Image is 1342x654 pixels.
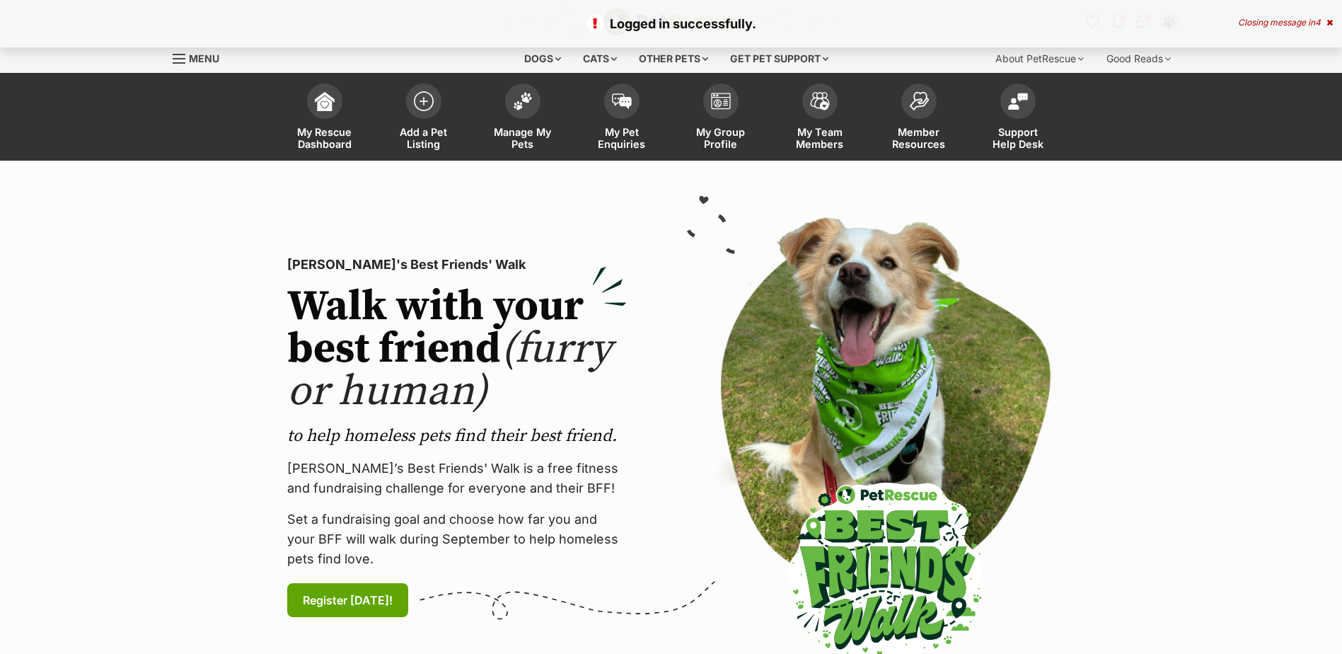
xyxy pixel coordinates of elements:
[612,93,632,109] img: pet-enquiries-icon-7e3ad2cf08bfb03b45e93fb7055b45f3efa6380592205ae92323e6603595dc1f.svg
[513,92,533,110] img: manage-my-pets-icon-02211641906a0b7f246fdf0571729dbe1e7629f14944591b6c1af311fb30b64b.svg
[287,323,612,418] span: (furry or human)
[1008,93,1028,110] img: help-desk-icon-fdf02630f3aa405de69fd3d07c3f3aa587a6932b1a1747fa1d2bba05be0121f9.svg
[968,76,1068,161] a: Support Help Desk
[573,45,627,73] div: Cats
[414,91,434,111] img: add-pet-listing-icon-0afa8454b4691262ce3f59096e99ab1cd57d4a30225e0717b998d2c9b9846f56.svg
[689,126,753,150] span: My Group Profile
[189,52,219,64] span: Menu
[293,126,357,150] span: My Rescue Dashboard
[315,91,335,111] img: dashboard-icon-eb2f2d2d3e046f16d808141f083e7271f6b2e854fb5c12c21221c1fb7104beca.svg
[770,76,869,161] a: My Team Members
[572,76,671,161] a: My Pet Enquiries
[869,76,968,161] a: Member Resources
[374,76,473,161] a: Add a Pet Listing
[590,126,654,150] span: My Pet Enquiries
[173,45,229,70] a: Menu
[909,91,929,110] img: member-resources-icon-8e73f808a243e03378d46382f2149f9095a855e16c252ad45f914b54edf8863c.svg
[671,76,770,161] a: My Group Profile
[392,126,456,150] span: Add a Pet Listing
[887,126,951,150] span: Member Resources
[473,76,572,161] a: Manage My Pets
[287,583,408,617] a: Register [DATE]!
[303,592,393,609] span: Register [DATE]!
[985,45,1094,73] div: About PetRescue
[810,92,830,110] img: team-members-icon-5396bd8760b3fe7c0b43da4ab00e1e3bb1a5d9ba89233759b79545d2d3fc5d0d.svg
[287,510,627,569] p: Set a fundraising goal and choose how far you and your BFF will walk during September to help hom...
[275,76,374,161] a: My Rescue Dashboard
[986,126,1050,150] span: Support Help Desk
[720,45,838,73] div: Get pet support
[514,45,571,73] div: Dogs
[788,126,852,150] span: My Team Members
[491,126,555,150] span: Manage My Pets
[287,255,627,275] p: [PERSON_NAME]'s Best Friends' Walk
[287,286,627,413] h2: Walk with your best friend
[629,45,718,73] div: Other pets
[711,93,731,110] img: group-profile-icon-3fa3cf56718a62981997c0bc7e787c4b2cf8bcc04b72c1350f741eb67cf2f40e.svg
[1097,45,1181,73] div: Good Reads
[287,459,627,498] p: [PERSON_NAME]’s Best Friends' Walk is a free fitness and fundraising challenge for everyone and t...
[287,425,627,447] p: to help homeless pets find their best friend.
